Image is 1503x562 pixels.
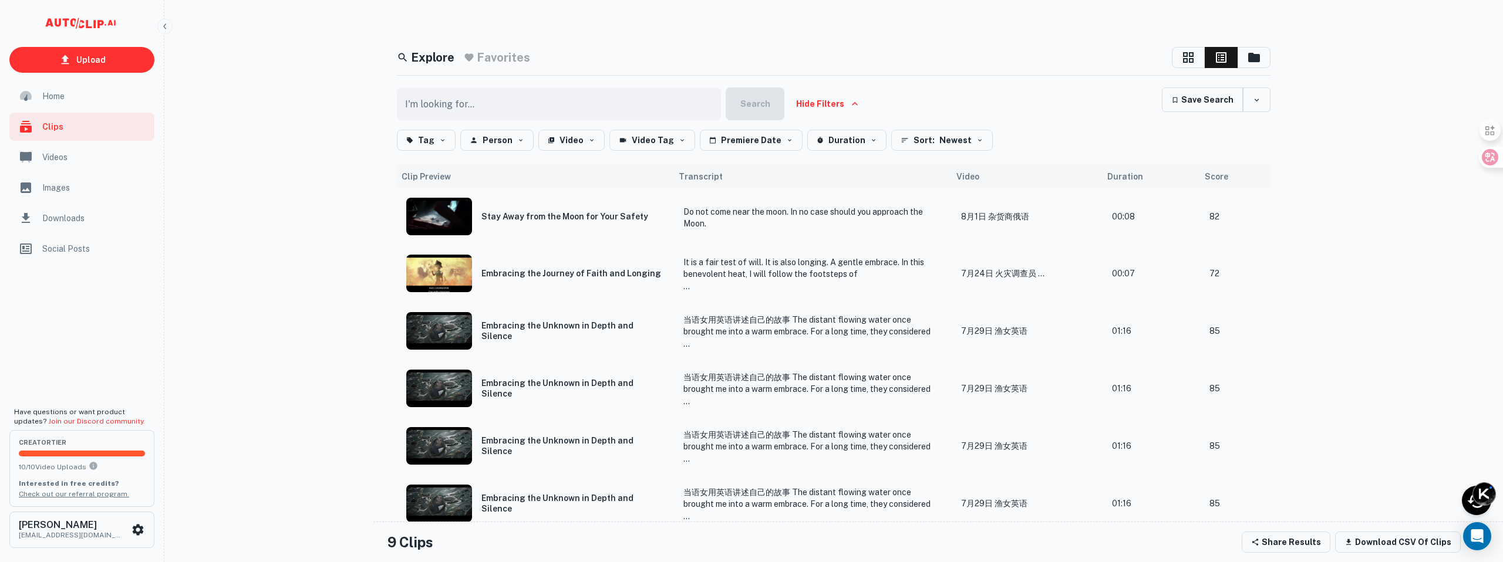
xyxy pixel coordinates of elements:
button: Duration [807,130,887,151]
td: 01:16 [1103,302,1199,360]
td: 00:07 [1103,245,1199,302]
td: 01:16 [1103,475,1199,532]
button: Person [460,130,534,151]
svg: You can upload 10 videos per month on the creator tier. Upgrade to upload more. [89,461,98,470]
a: Images [9,174,154,202]
button: Sort: Newest [891,130,993,151]
p: Do not come near the moon. In no case should you approach the Moon. [683,206,942,230]
span: Sort: [914,133,935,147]
h5: Explore [411,49,454,66]
span: Home [42,90,147,103]
input: I'm looking for... [397,87,714,120]
p: ... [683,395,942,408]
button: Video Tag [609,130,695,151]
span: Have questions or want product updates? [14,408,145,425]
h5: Favorites [477,49,530,66]
img: 56.jpg [406,255,472,292]
p: 当语女用英语讲述自己的故事 The distant flowing water once brought me into a warm embrace. For a long time, the... [683,371,942,479]
button: [PERSON_NAME][EMAIL_ADDRESS][DOMAIN_NAME] [9,512,154,548]
p: 7月29日 渔女英语 [961,497,1049,510]
p: 当语女用英语讲述自己的故事 The distant flowing water once brought me into a warm embrace. For a long time, the... [683,314,942,421]
td: 85 [1200,302,1271,360]
td: 85 [1200,360,1271,417]
td: 00:08 [1103,188,1199,245]
p: ... [683,280,942,293]
h6: Stay Away from the Moon for Your Safety [481,211,648,222]
button: Hide Filters [789,87,865,120]
a: Clips [9,113,154,141]
td: 82 [1200,188,1271,245]
p: [EMAIL_ADDRESS][DOMAIN_NAME] [19,530,124,540]
button: Tag [397,130,456,151]
h6: Embracing the Unknown in Depth and Silence [481,493,665,514]
h6: Embracing the Journey of Faith and Longing [481,268,661,279]
a: Videos [9,143,154,171]
div: Recent Activity [1462,486,1491,515]
td: 01:16 [1103,360,1199,417]
span: Images [42,181,147,194]
p: ... [683,337,942,350]
p: Interested in free credits? [19,478,145,489]
img: 100.jpg [406,198,472,235]
img: 10.jpg [406,427,472,465]
p: 8月1日 杂货商俄语 [961,210,1049,223]
th: Clip Preview [397,165,674,188]
a: Join our Discord community. [48,417,145,425]
span: Videos [42,151,147,164]
h6: Embracing the Unknown in Depth and Silence [481,378,665,399]
h6: Embracing the Unknown in Depth and Silence [481,435,665,456]
h6: Embracing the Unknown in Depth and Silence [481,320,665,341]
a: Check out our referral program. [19,490,129,498]
p: 10 / 10 Video Uploads [19,461,145,472]
p: ... [683,510,942,523]
a: Downloads [9,204,154,232]
td: 85 [1200,417,1271,475]
a: Social Posts [9,235,154,263]
th: Score [1200,165,1271,188]
button: Download CSV of clips [1335,531,1461,553]
p: 7月24日 火灾调查员 德语 [961,267,1049,280]
th: Transcript [674,165,951,188]
div: Open Intercom Messenger [1463,522,1491,550]
span: Downloads [42,212,147,225]
a: Upload [9,47,154,73]
p: It is a fair test of will. It is also longing. A gentle embrace. In this benevolent heat, I will ... [683,256,942,292]
a: Home [9,82,154,110]
th: Duration [1103,165,1199,188]
span: Clips [42,120,147,133]
td: 72 [1200,245,1271,302]
td: 01:16 [1103,417,1199,475]
button: Share Results [1242,531,1330,553]
button: creatorTier10/10Video UploadsYou can upload 10 videos per month on the creator tier. Upgrade to u... [9,430,154,506]
button: Video [538,130,605,151]
button: Save Search [1162,87,1243,112]
span: Newest [939,133,972,147]
img: 10.jpg [406,485,472,522]
p: 7月29日 渔女英语 [961,382,1049,395]
p: 7月29日 渔女英语 [961,324,1049,337]
img: 10.jpg [406,312,472,350]
td: 85 [1200,475,1271,532]
h6: [PERSON_NAME] [19,520,124,530]
img: 10.jpg [406,370,472,407]
p: 7月29日 渔女英语 [961,439,1049,452]
p: 当语女用英语讲述自己的故事 The distant flowing water once brought me into a warm embrace. For a long time, the... [683,429,942,536]
th: Video [952,165,1103,188]
p: Upload [76,53,106,66]
p: ... [683,452,942,465]
span: creator Tier [19,439,145,446]
h4: 9 Clips [387,531,433,553]
span: Social Posts [42,242,147,255]
button: Premiere Date [700,130,803,151]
